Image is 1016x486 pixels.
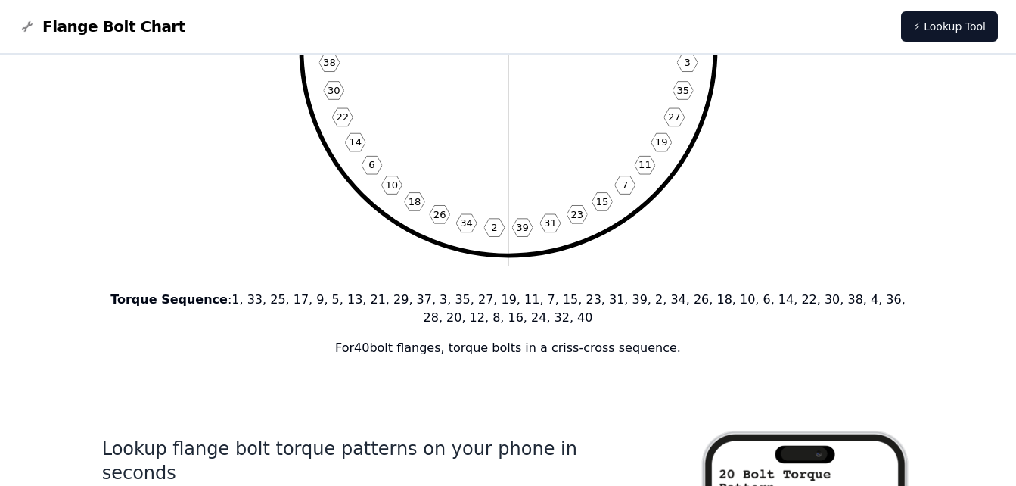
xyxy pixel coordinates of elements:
text: 27 [667,111,680,123]
text: 31 [544,217,557,229]
h1: Lookup flange bolt torque patterns on your phone in seconds [102,437,648,485]
p: For 40 bolt flanges, torque bolts in a criss-cross sequence. [102,339,915,357]
text: 6 [368,159,374,170]
text: 35 [676,85,689,96]
text: 26 [433,209,446,220]
text: 15 [595,196,608,207]
text: 30 [327,85,340,96]
text: 19 [654,136,667,148]
text: 23 [570,209,583,220]
text: 7 [621,179,627,191]
text: 14 [349,136,362,148]
text: 11 [638,159,651,170]
span: Flange Bolt Chart [42,16,185,37]
text: 34 [460,217,473,229]
text: 18 [408,196,421,207]
b: Torque Sequence [110,292,228,307]
p: : 1, 33, 25, 17, 9, 5, 13, 21, 29, 37, 3, 35, 27, 19, 11, 7, 15, 23, 31, 39, 2, 34, 26, 18, 10, 6... [102,291,915,327]
a: ⚡ Lookup Tool [901,11,998,42]
text: 3 [684,57,690,68]
img: Flange Bolt Chart Logo [18,17,36,36]
text: 2 [491,222,497,233]
text: 38 [323,57,336,68]
text: 22 [336,111,349,123]
text: 10 [385,179,398,191]
text: 39 [516,222,529,233]
a: Flange Bolt Chart LogoFlange Bolt Chart [18,16,185,37]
